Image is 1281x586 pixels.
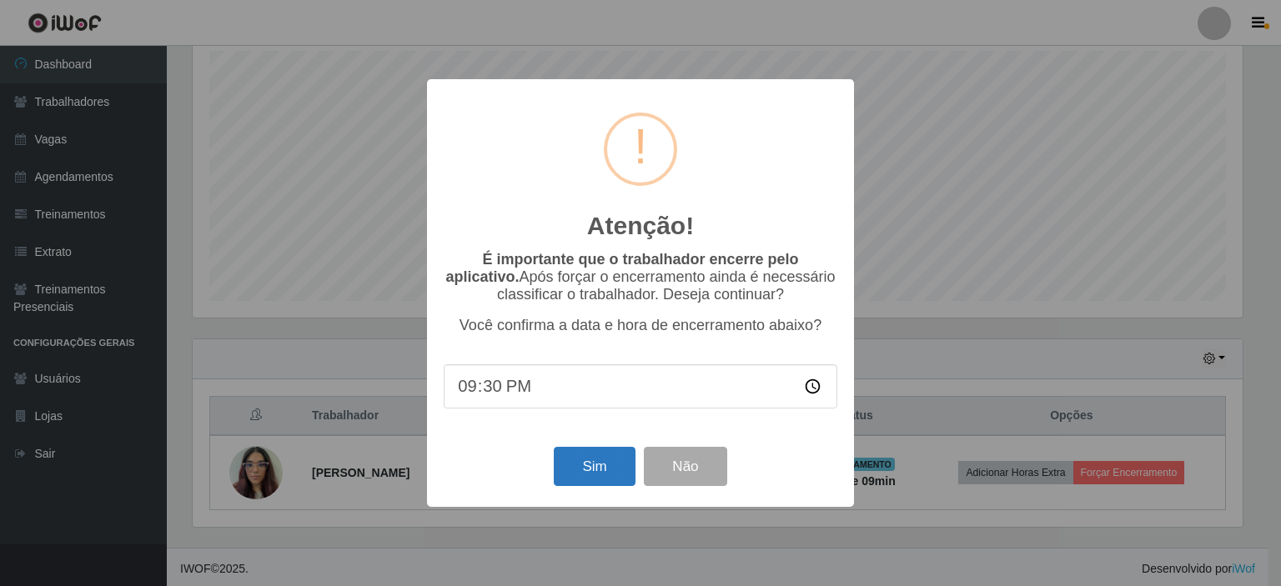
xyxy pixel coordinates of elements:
[644,447,726,486] button: Não
[554,447,635,486] button: Sim
[444,317,837,334] p: Você confirma a data e hora de encerramento abaixo?
[444,251,837,303] p: Após forçar o encerramento ainda é necessário classificar o trabalhador. Deseja continuar?
[445,251,798,285] b: É importante que o trabalhador encerre pelo aplicativo.
[587,211,694,241] h2: Atenção!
